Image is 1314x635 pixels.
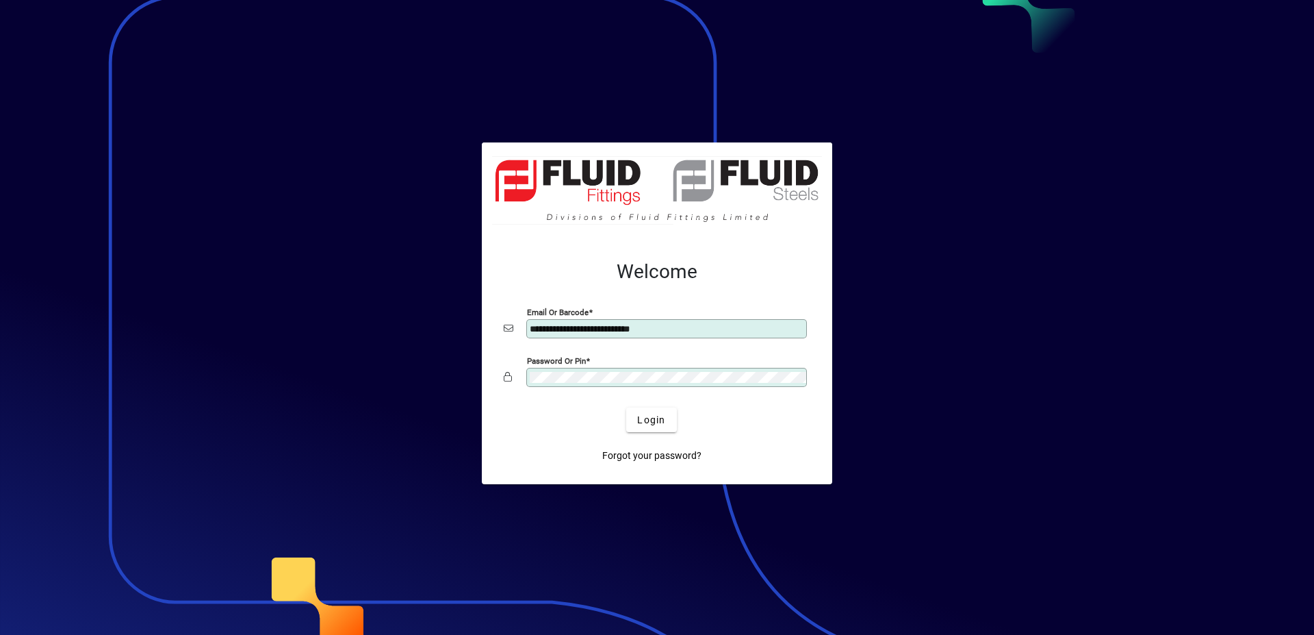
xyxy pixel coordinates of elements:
span: Forgot your password? [602,449,701,463]
span: Login [637,413,665,427]
mat-label: Password or Pin [527,356,586,366]
h2: Welcome [504,260,810,284]
mat-label: Email or Barcode [527,308,589,317]
button: Login [626,408,676,432]
a: Forgot your password? [597,443,707,468]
